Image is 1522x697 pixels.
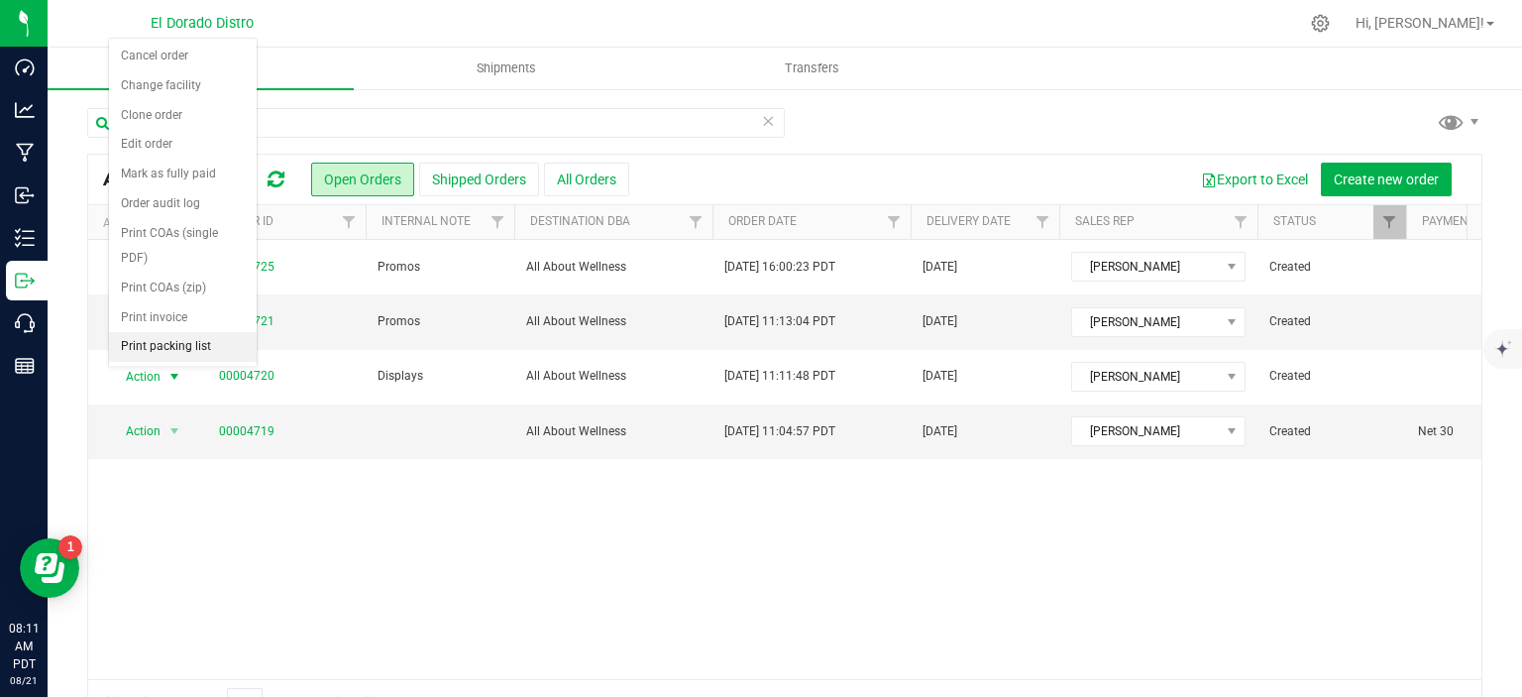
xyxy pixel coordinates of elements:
[219,422,274,441] a: 00004719
[109,303,257,333] li: Print invoice
[1422,214,1516,228] a: Payment Terms
[1027,205,1059,239] a: Filter
[9,620,39,673] p: 08:11 AM PDT
[354,48,660,89] a: Shipments
[1273,214,1316,228] a: Status
[15,356,35,376] inline-svg: Reports
[1072,363,1220,391] span: [PERSON_NAME]
[20,538,79,598] iframe: Resource center
[728,214,797,228] a: Order Date
[109,160,257,189] li: Mark as fully paid
[219,367,274,386] a: 00004720
[1269,312,1394,331] span: Created
[87,108,785,138] input: Search Order ID, Destination, Customer PO...
[1188,163,1321,196] button: Export to Excel
[109,219,257,274] li: Print COAs (single PDF)
[381,214,471,228] a: Internal Note
[1075,214,1135,228] a: Sales Rep
[1308,14,1333,33] div: Manage settings
[109,101,257,131] li: Clone order
[1321,163,1452,196] button: Create new order
[878,205,911,239] a: Filter
[419,163,539,196] button: Shipped Orders
[1072,417,1220,445] span: [PERSON_NAME]
[724,258,835,277] span: [DATE] 16:00:23 PDT
[923,367,957,386] span: [DATE]
[15,228,35,248] inline-svg: Inventory
[15,143,35,163] inline-svg: Manufacturing
[544,163,629,196] button: All Orders
[9,673,39,688] p: 08/21
[103,216,199,230] div: Actions
[526,258,701,277] span: All About Wellness
[15,58,35,77] inline-svg: Dashboard
[311,163,414,196] button: Open Orders
[109,332,257,362] li: Print packing list
[450,59,563,77] span: Shipments
[109,130,257,160] li: Edit order
[926,214,1011,228] a: Delivery Date
[108,363,162,391] span: Action
[48,48,354,89] a: Orders
[526,367,701,386] span: All About Wellness
[1225,205,1257,239] a: Filter
[151,15,254,32] span: El Dorado Distro
[15,185,35,205] inline-svg: Inbound
[1269,367,1394,386] span: Created
[378,312,420,331] span: Promos
[526,422,701,441] span: All About Wellness
[761,108,775,134] span: Clear
[1269,258,1394,277] span: Created
[724,422,835,441] span: [DATE] 11:04:57 PDT
[1072,308,1220,336] span: [PERSON_NAME]
[724,367,835,386] span: [DATE] 11:11:48 PDT
[378,367,423,386] span: Displays
[482,205,514,239] a: Filter
[724,312,835,331] span: [DATE] 11:13:04 PDT
[163,417,187,445] span: select
[15,313,35,333] inline-svg: Call Center
[526,312,701,331] span: All About Wellness
[109,42,257,71] li: Cancel order
[103,169,215,190] span: All Orders
[109,274,257,303] li: Print COAs (zip)
[659,48,965,89] a: Transfers
[15,271,35,290] inline-svg: Outbound
[108,417,162,445] span: Action
[758,59,866,77] span: Transfers
[163,363,187,391] span: select
[923,422,957,441] span: [DATE]
[109,189,257,219] li: Order audit log
[923,312,957,331] span: [DATE]
[109,71,257,101] li: Change facility
[680,205,712,239] a: Filter
[1072,253,1220,281] span: [PERSON_NAME]
[15,100,35,120] inline-svg: Analytics
[378,258,420,277] span: Promos
[1373,205,1406,239] a: Filter
[1334,172,1439,187] span: Create new order
[923,258,957,277] span: [DATE]
[333,205,366,239] a: Filter
[58,535,82,559] iframe: Resource center unread badge
[1356,15,1484,31] span: Hi, [PERSON_NAME]!
[1269,422,1394,441] span: Created
[530,214,630,228] a: Destination DBA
